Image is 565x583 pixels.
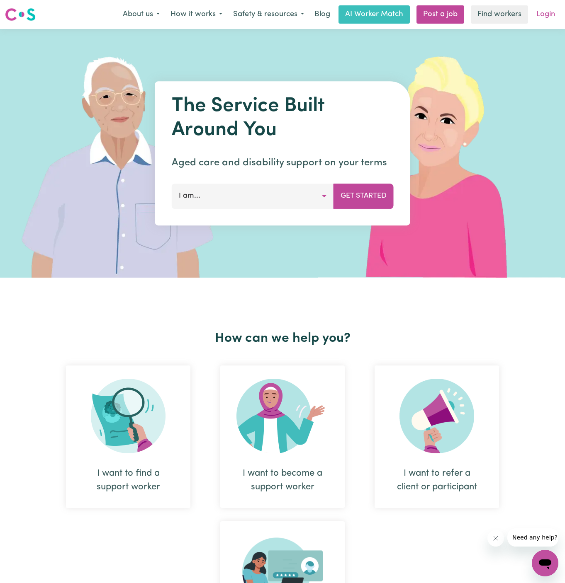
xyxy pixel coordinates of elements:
[165,6,228,23] button: How it works
[395,467,479,494] div: I want to refer a client or participant
[531,5,560,24] a: Login
[91,379,166,453] img: Search
[172,155,394,170] p: Aged care and disability support on your terms
[339,5,410,24] a: AI Worker Match
[172,184,334,208] button: I am...
[117,6,165,23] button: About us
[236,379,329,453] img: Become Worker
[220,365,345,508] div: I want to become a support worker
[51,331,514,346] h2: How can we help you?
[240,467,325,494] div: I want to become a support worker
[309,5,335,24] a: Blog
[5,5,36,24] a: Careseekers logo
[66,365,190,508] div: I want to find a support worker
[487,530,504,547] iframe: Close message
[399,379,474,453] img: Refer
[172,94,394,142] h1: The Service Built Around You
[334,184,394,208] button: Get Started
[375,365,499,508] div: I want to refer a client or participant
[5,7,36,22] img: Careseekers logo
[416,5,464,24] a: Post a job
[228,6,309,23] button: Safety & resources
[86,467,170,494] div: I want to find a support worker
[471,5,528,24] a: Find workers
[532,550,558,576] iframe: Button to launch messaging window
[507,528,558,547] iframe: Message from company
